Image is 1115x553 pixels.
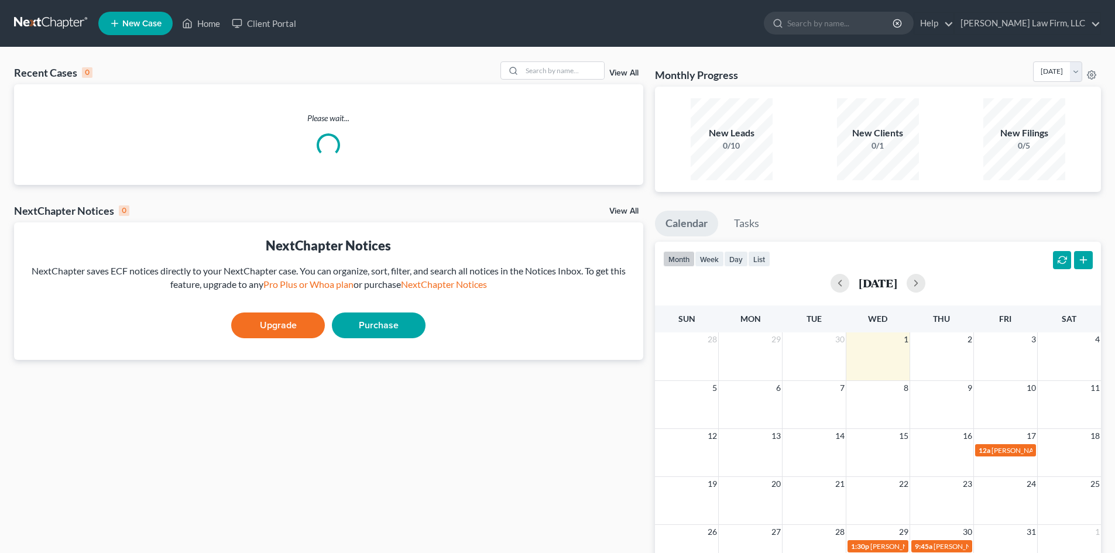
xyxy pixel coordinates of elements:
span: 3 [1030,332,1037,346]
span: 22 [898,477,910,491]
span: 20 [770,477,782,491]
span: Mon [740,314,761,324]
div: NextChapter Notices [23,236,634,255]
div: 0 [119,205,129,216]
span: 30 [962,525,973,539]
span: 4 [1094,332,1101,346]
div: Recent Cases [14,66,92,80]
span: Fri [999,314,1011,324]
span: [PERSON_NAME] 341 mtg [870,542,952,551]
div: NextChapter saves ECF notices directly to your NextChapter case. You can organize, sort, filter, ... [23,265,634,291]
span: [PERSON_NAME] POC deadline [992,446,1089,455]
div: NextChapter Notices [14,204,129,218]
span: Sun [678,314,695,324]
span: 9 [966,381,973,395]
button: week [695,251,724,267]
span: 13 [770,429,782,443]
input: Search by name... [522,62,604,79]
span: 6 [775,381,782,395]
span: 30 [834,332,846,346]
span: Sat [1062,314,1076,324]
a: Home [176,13,226,34]
h3: Monthly Progress [655,68,738,82]
div: New Leads [691,126,773,140]
span: 28 [834,525,846,539]
span: 9:45a [915,542,932,551]
a: Upgrade [231,312,325,338]
span: 7 [839,381,846,395]
span: 26 [706,525,718,539]
a: NextChapter Notices [401,279,487,290]
span: 15 [898,429,910,443]
span: New Case [122,19,162,28]
span: 25 [1089,477,1101,491]
span: 1 [903,332,910,346]
span: Thu [933,314,950,324]
span: Wed [868,314,887,324]
span: 12 [706,429,718,443]
span: [PERSON_NAME] Confirmation Hrg [934,542,1044,551]
a: Tasks [723,211,770,236]
div: 0/10 [691,140,773,152]
input: Search by name... [787,12,894,34]
span: 12a [979,446,990,455]
span: 14 [834,429,846,443]
span: 31 [1025,525,1037,539]
a: Purchase [332,312,426,338]
span: 24 [1025,477,1037,491]
span: 21 [834,477,846,491]
a: View All [609,207,639,215]
a: [PERSON_NAME] Law Firm, LLC [955,13,1100,34]
a: Calendar [655,211,718,236]
div: 0/5 [983,140,1065,152]
span: 17 [1025,429,1037,443]
div: New Filings [983,126,1065,140]
a: Help [914,13,953,34]
span: 19 [706,477,718,491]
span: Tue [807,314,822,324]
span: 1:30p [851,542,869,551]
span: 10 [1025,381,1037,395]
button: day [724,251,748,267]
span: 28 [706,332,718,346]
span: 16 [962,429,973,443]
span: 5 [711,381,718,395]
a: Client Portal [226,13,302,34]
button: month [663,251,695,267]
span: 2 [966,332,973,346]
a: View All [609,69,639,77]
div: New Clients [837,126,919,140]
h2: [DATE] [859,277,897,289]
p: Please wait... [14,112,643,124]
span: 27 [770,525,782,539]
span: 8 [903,381,910,395]
div: 0/1 [837,140,919,152]
div: 0 [82,67,92,78]
span: 11 [1089,381,1101,395]
button: list [748,251,770,267]
span: 23 [962,477,973,491]
a: Pro Plus or Whoa plan [263,279,354,290]
span: 18 [1089,429,1101,443]
span: 29 [898,525,910,539]
span: 29 [770,332,782,346]
span: 1 [1094,525,1101,539]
